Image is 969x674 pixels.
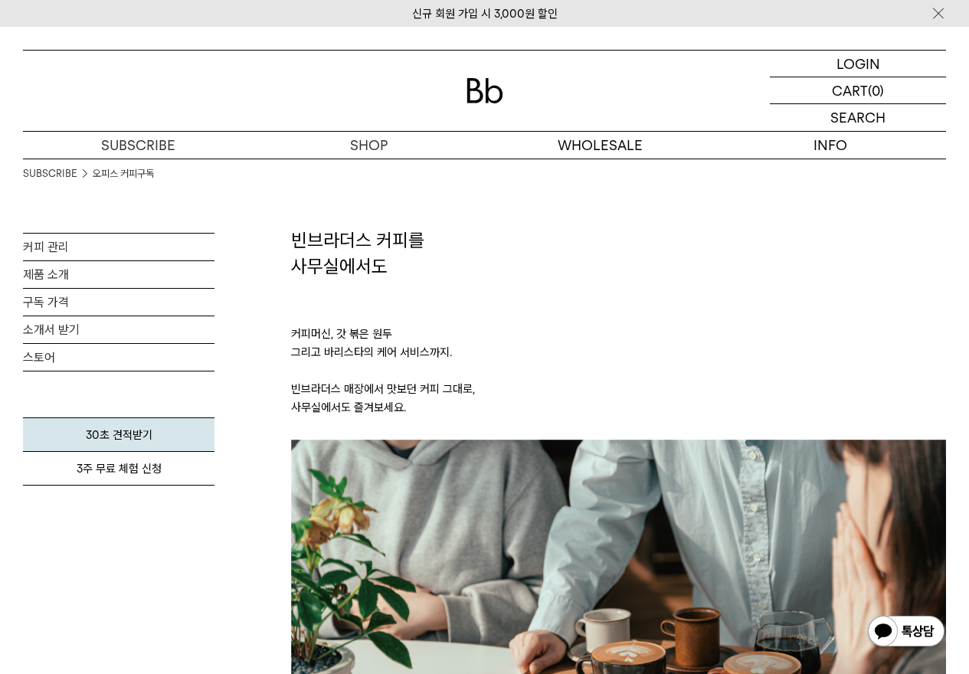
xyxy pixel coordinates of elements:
[23,234,214,260] a: 커피 관리
[23,166,77,182] a: SUBSCRIBE
[23,316,214,343] a: 소개서 받기
[93,166,154,182] a: 오피스 커피구독
[868,77,884,103] p: (0)
[23,261,214,288] a: 제품 소개
[23,132,254,159] a: SUBSCRIBE
[291,279,946,440] p: 커피머신, 갓 볶은 원두 그리고 바리스타의 케어 서비스까지. 빈브라더스 매장에서 맛보던 커피 그대로, 사무실에서도 즐겨보세요.
[770,51,946,77] a: LOGIN
[412,7,558,21] a: 신규 회원 가입 시 3,000원 할인
[770,77,946,104] a: CART (0)
[291,227,946,279] h2: 빈브라더스 커피를 사무실에서도
[866,614,946,651] img: 카카오톡 채널 1:1 채팅 버튼
[715,132,946,159] p: INFO
[830,104,886,131] p: SEARCH
[254,132,484,159] a: SHOP
[23,417,214,452] a: 30초 견적받기
[466,78,503,103] img: 로고
[832,77,868,103] p: CART
[23,344,214,371] a: 스토어
[23,452,214,486] a: 3주 무료 체험 신청
[485,132,715,159] p: WHOLESALE
[23,289,214,316] a: 구독 가격
[836,51,880,77] p: LOGIN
